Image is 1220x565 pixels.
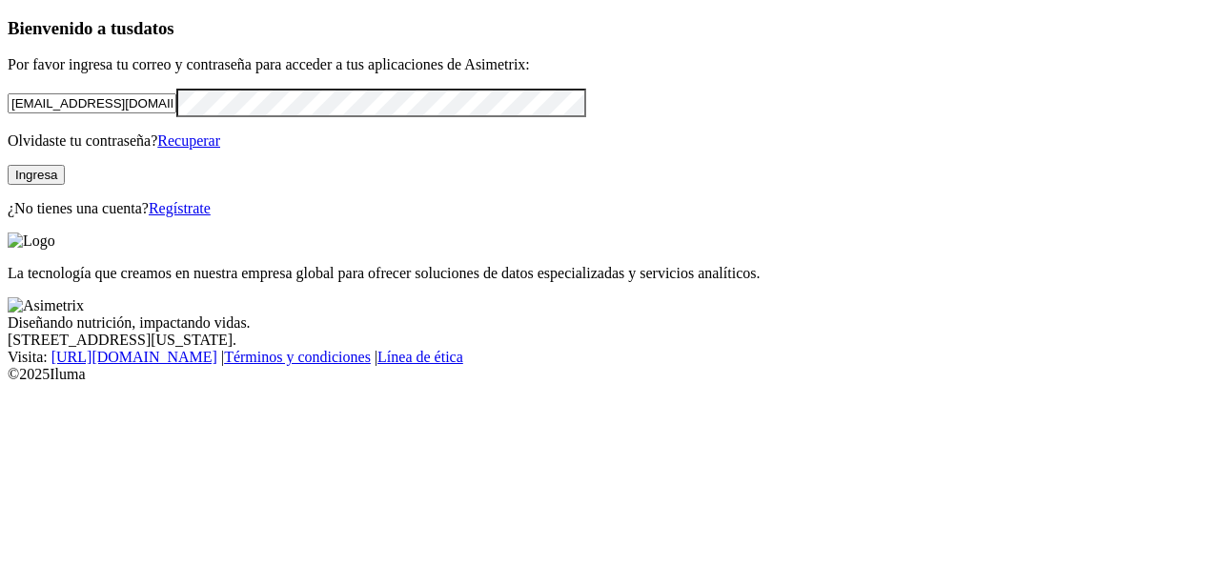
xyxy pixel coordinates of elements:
div: Diseñando nutrición, impactando vidas. [8,314,1212,332]
a: Regístrate [149,200,211,216]
input: Tu correo [8,93,176,113]
div: Visita : | | [8,349,1212,366]
a: Recuperar [157,132,220,149]
button: Ingresa [8,165,65,185]
p: La tecnología que creamos en nuestra empresa global para ofrecer soluciones de datos especializad... [8,265,1212,282]
a: [URL][DOMAIN_NAME] [51,349,217,365]
p: Olvidaste tu contraseña? [8,132,1212,150]
a: Términos y condiciones [224,349,371,365]
div: [STREET_ADDRESS][US_STATE]. [8,332,1212,349]
span: datos [133,18,174,38]
h3: Bienvenido a tus [8,18,1212,39]
p: ¿No tienes una cuenta? [8,200,1212,217]
div: © 2025 Iluma [8,366,1212,383]
a: Línea de ética [377,349,463,365]
p: Por favor ingresa tu correo y contraseña para acceder a tus aplicaciones de Asimetrix: [8,56,1212,73]
img: Asimetrix [8,297,84,314]
img: Logo [8,232,55,250]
